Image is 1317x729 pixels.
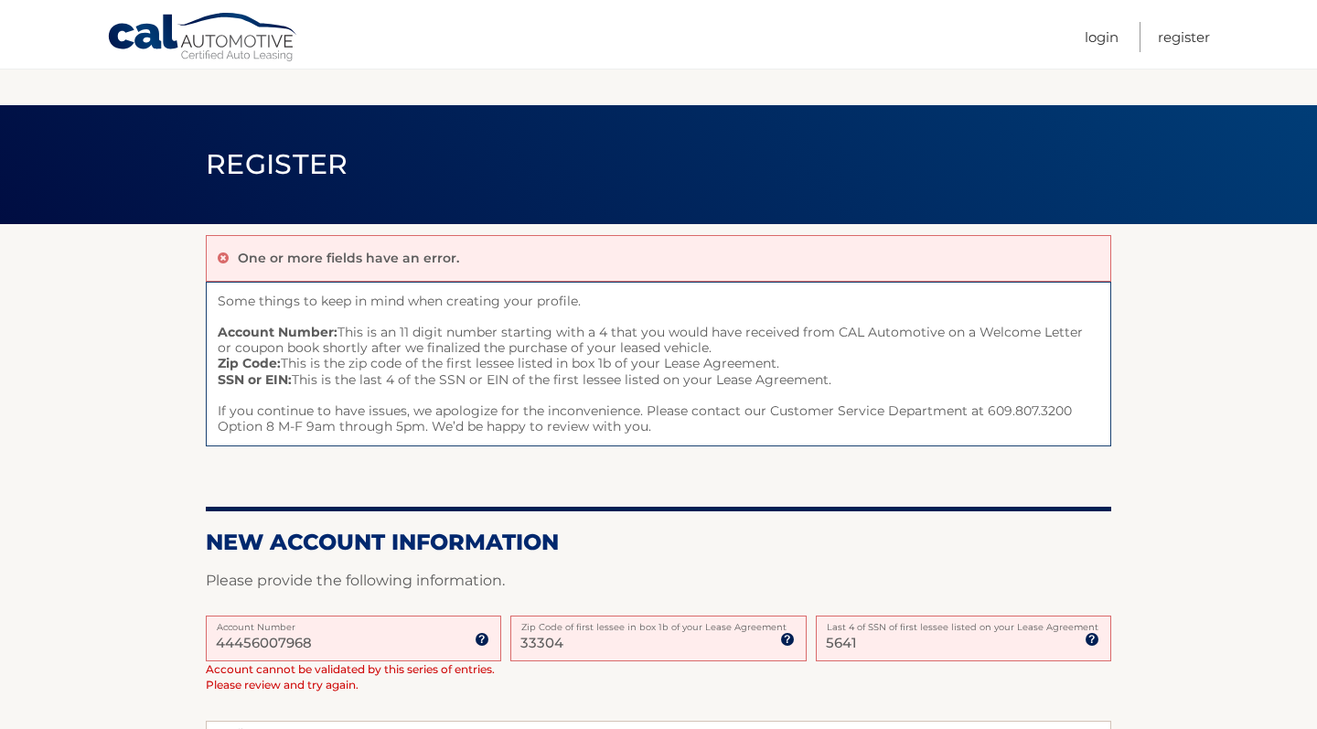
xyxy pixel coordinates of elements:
[1085,632,1099,647] img: tooltip.svg
[206,616,501,630] label: Account Number
[206,568,1111,594] p: Please provide the following information.
[238,250,459,266] p: One or more fields have an error.
[816,616,1111,630] label: Last 4 of SSN of first lessee listed on your Lease Agreement
[206,616,501,661] input: Account Number
[510,616,806,661] input: Zip Code
[206,662,495,691] span: Account cannot be validated by this series of entries. Please review and try again.
[206,529,1111,556] h2: New Account Information
[780,632,795,647] img: tooltip.svg
[1085,22,1119,52] a: Login
[107,12,299,65] a: Cal Automotive
[1158,22,1210,52] a: Register
[475,632,489,647] img: tooltip.svg
[218,324,337,340] strong: Account Number:
[510,616,806,630] label: Zip Code of first lessee in box 1b of your Lease Agreement
[206,282,1111,447] span: Some things to keep in mind when creating your profile. This is an 11 digit number starting with ...
[816,616,1111,661] input: SSN or EIN (last 4 digits only)
[218,371,292,388] strong: SSN or EIN:
[218,355,281,371] strong: Zip Code:
[206,147,348,181] span: Register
